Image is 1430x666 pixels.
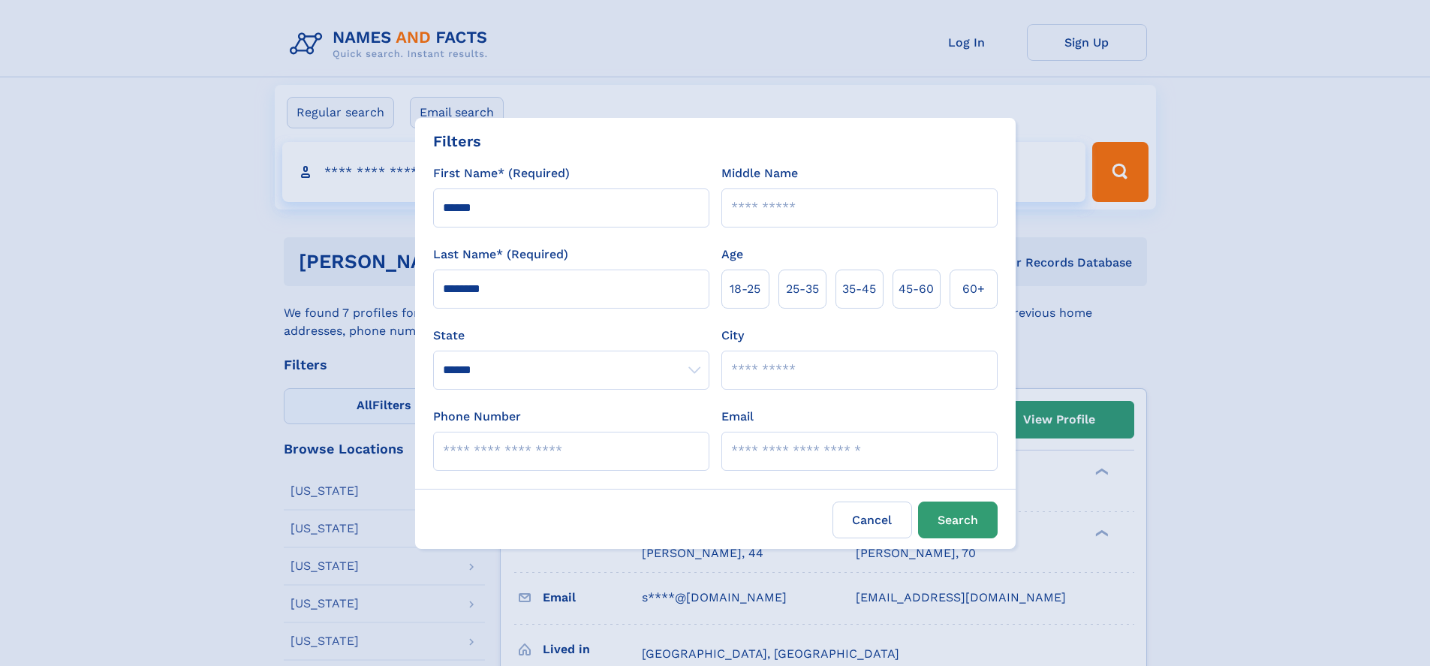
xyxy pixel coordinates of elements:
[721,246,743,264] label: Age
[433,130,481,152] div: Filters
[721,408,754,426] label: Email
[918,502,998,538] button: Search
[433,246,568,264] label: Last Name* (Required)
[832,502,912,538] label: Cancel
[721,164,798,182] label: Middle Name
[899,280,934,298] span: 45‑60
[721,327,744,345] label: City
[786,280,819,298] span: 25‑35
[962,280,985,298] span: 60+
[842,280,876,298] span: 35‑45
[433,164,570,182] label: First Name* (Required)
[433,408,521,426] label: Phone Number
[433,327,709,345] label: State
[730,280,760,298] span: 18‑25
